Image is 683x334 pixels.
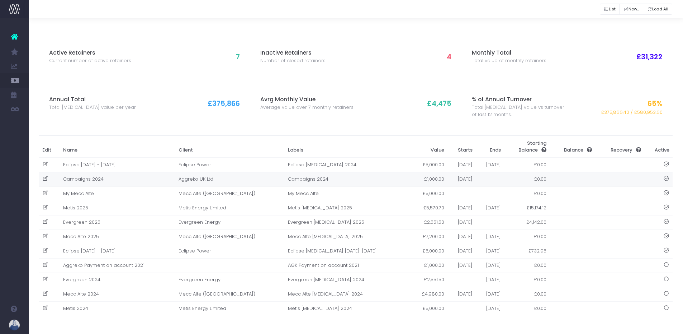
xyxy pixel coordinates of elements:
[648,98,663,109] span: 65%
[409,273,447,287] td: £2,551.50
[644,136,673,158] th: Active
[636,52,663,62] span: £31,322
[476,136,504,158] th: Ends
[476,229,504,244] td: [DATE]
[409,201,447,215] td: £5,570.70
[284,201,409,215] td: Metis [MEDICAL_DATA] 2025
[409,229,447,244] td: £7,200.00
[284,301,409,316] td: Metis [MEDICAL_DATA] 2024
[600,4,620,15] button: List
[476,301,504,316] td: [DATE]
[60,229,175,244] td: Mecc Alte 2025
[472,104,567,118] span: Total [MEDICAL_DATA] value vs turnover of last 12 months.
[175,244,284,258] td: Eclipse Power
[504,258,550,273] td: £0.00
[236,52,240,62] span: 7
[409,136,447,158] th: Value
[284,287,409,301] td: Mecc Alte [MEDICAL_DATA] 2024
[409,287,447,301] td: £4,980.00
[284,136,409,158] th: Labels
[60,201,175,215] td: Metis 2025
[448,229,476,244] td: [DATE]
[260,96,356,103] h3: Avrg Monthly Value
[9,320,20,330] img: images/default_profile_image.png
[175,273,284,287] td: Evergreen Energy
[472,50,567,56] h3: Monthly Total
[175,201,284,215] td: Metis Energy Limited
[504,287,550,301] td: £0.00
[175,229,284,244] td: Mecc Alte ([GEOGRAPHIC_DATA])
[504,229,550,244] td: £0.00
[60,158,175,172] td: Eclipse [DATE] - [DATE]
[284,273,409,287] td: Evergreen [MEDICAL_DATA] 2024
[448,172,476,186] td: [DATE]
[504,301,550,316] td: £0.00
[409,301,447,316] td: £5,000.00
[60,136,175,158] th: Name
[504,215,550,229] td: £4,142.00
[175,186,284,201] td: Mecc Alte ([GEOGRAPHIC_DATA])
[60,287,175,301] td: Mecc Alte 2024
[60,273,175,287] td: Evergreen 2024
[49,57,131,64] span: Current number of active retainers
[409,244,447,258] td: £5,000.00
[476,201,504,215] td: [DATE]
[284,215,409,229] td: Evergreen [MEDICAL_DATA] 2025
[504,136,550,158] th: Starting Balance
[60,301,175,316] td: Metis 2024
[60,172,175,186] td: Campaigns 2024
[175,215,284,229] td: Evergreen Energy
[476,244,504,258] td: [DATE]
[175,158,284,172] td: Eclipse Power
[550,136,596,158] th: Balance
[448,136,476,158] th: Starts
[260,57,326,64] span: Number of closed retainers
[175,287,284,301] td: Mecc Alte ([GEOGRAPHIC_DATA])
[643,4,672,15] button: Load All
[472,96,567,103] h3: % of Annual Turnover
[427,98,451,109] span: £4,475
[284,186,409,201] td: My Mecc Alte
[409,172,447,186] td: £1,000.00
[447,52,451,62] span: 4
[60,186,175,201] td: My Mecc Alte
[175,172,284,186] td: Aggreko UK Ltd
[504,244,550,258] td: -£732.95
[409,186,447,201] td: £5,000.00
[409,258,447,273] td: £1,000.00
[409,158,447,172] td: £5,000.00
[39,136,60,158] th: Edit
[476,258,504,273] td: [DATE]
[448,258,476,273] td: [DATE]
[596,136,644,158] th: Recovery
[448,158,476,172] td: [DATE]
[60,244,175,258] td: Eclipse [DATE] - [DATE]
[619,4,643,15] button: New...
[476,273,504,287] td: [DATE]
[284,258,409,273] td: AGK Payment on account 2021
[472,57,546,64] span: Total value of monthly retainers
[504,186,550,201] td: £0.00
[284,244,409,258] td: Eclipse [MEDICAL_DATA] [DATE]-[DATE]
[601,109,663,116] span: £375,866.40 / £580,953.60
[448,244,476,258] td: [DATE]
[448,215,476,229] td: [DATE]
[260,104,354,111] span: Average value over 7 monthly retainers
[409,215,447,229] td: £2,551.50
[49,104,136,111] span: Total [MEDICAL_DATA] value per year
[476,158,504,172] td: [DATE]
[448,201,476,215] td: [DATE]
[49,96,144,103] h3: Annual Total
[208,98,240,109] span: £375,866
[504,273,550,287] td: £0.00
[476,287,504,301] td: [DATE]
[175,301,284,316] td: Metis Energy Limited
[60,215,175,229] td: Evergreen 2025
[284,172,409,186] td: Campaigns 2024
[284,158,409,172] td: Eclipse [MEDICAL_DATA] 2024
[49,50,144,56] h3: Active Retainers
[504,201,550,215] td: £15,174.12
[284,229,409,244] td: Mecc Alte [MEDICAL_DATA] 2025
[504,172,550,186] td: £0.00
[175,136,284,158] th: Client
